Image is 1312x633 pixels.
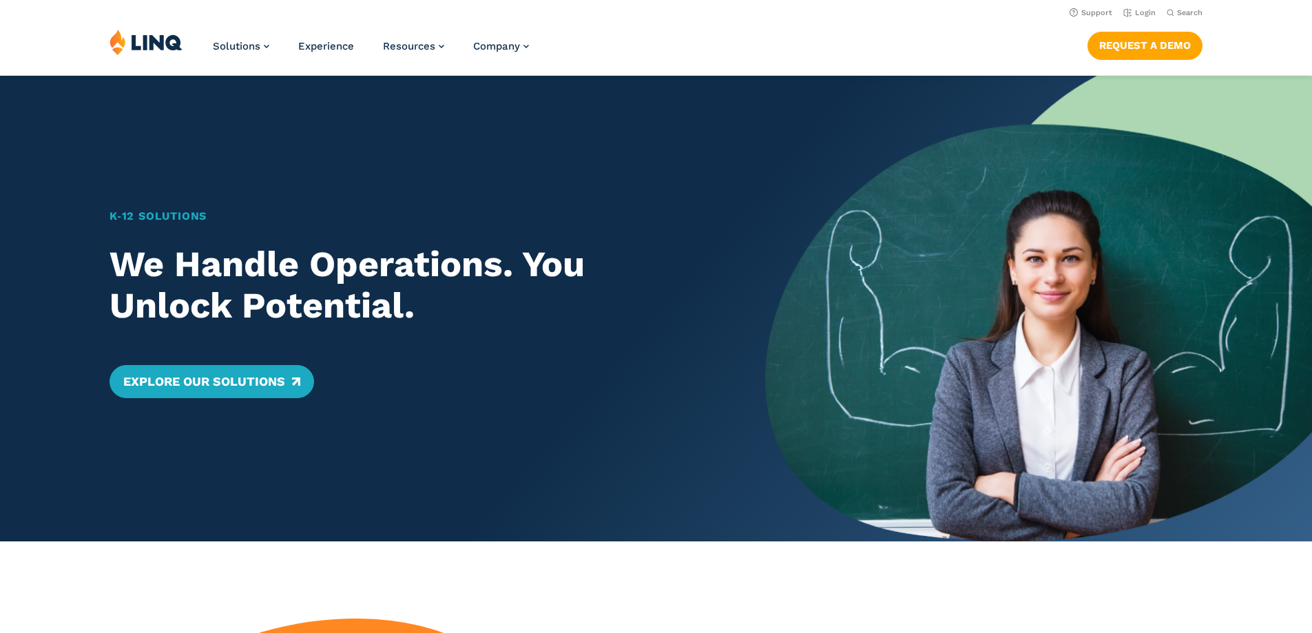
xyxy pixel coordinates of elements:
nav: Primary Navigation [213,29,529,74]
a: Support [1070,8,1112,17]
h2: We Handle Operations. You Unlock Potential. [110,244,712,326]
a: Explore Our Solutions [110,365,314,398]
a: Company [473,40,529,52]
h1: K‑12 Solutions [110,208,712,225]
nav: Button Navigation [1087,29,1202,59]
img: Home Banner [765,76,1312,541]
span: Company [473,40,520,52]
span: Solutions [213,40,260,52]
a: Resources [383,40,444,52]
a: Request a Demo [1087,32,1202,59]
img: LINQ | K‑12 Software [110,29,183,55]
button: Open Search Bar [1167,8,1202,18]
a: Experience [298,40,354,52]
span: Resources [383,40,435,52]
a: Solutions [213,40,269,52]
a: Login [1123,8,1156,17]
span: Search [1177,8,1202,17]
